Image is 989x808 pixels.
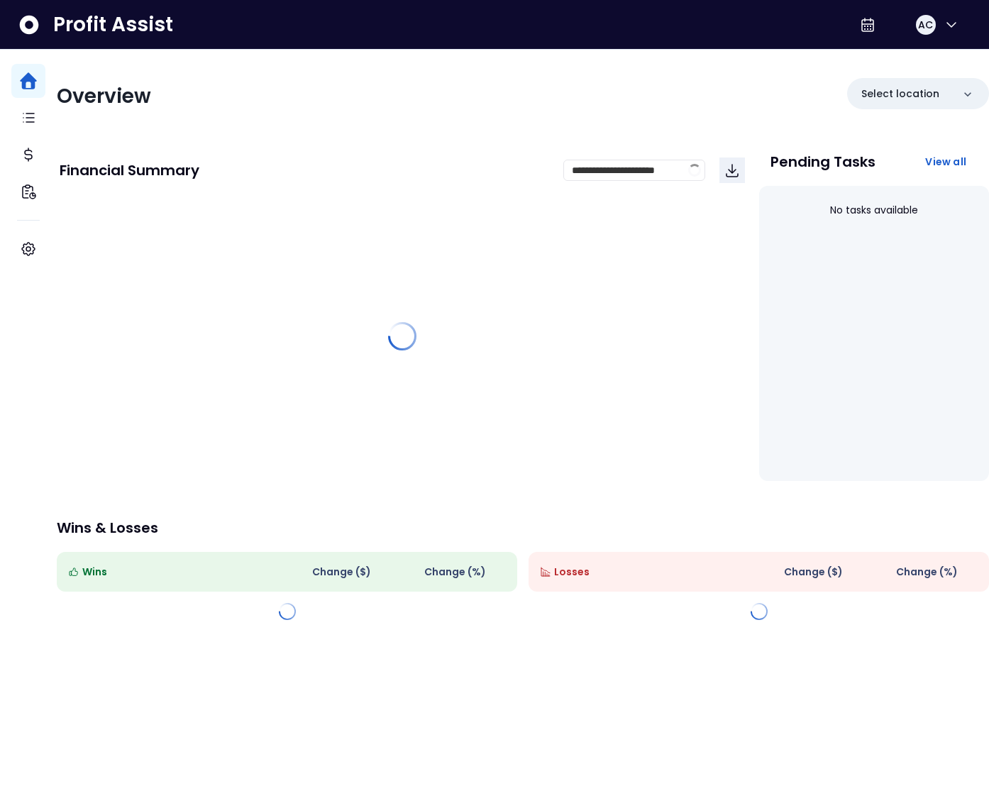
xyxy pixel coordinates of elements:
span: Change ( $ ) [784,565,843,580]
span: View all [925,155,966,169]
p: Select location [861,87,939,101]
span: Change (%) [896,565,958,580]
span: Change (%) [424,565,486,580]
p: Pending Tasks [770,155,875,169]
span: Overview [57,82,151,110]
button: View all [914,149,978,175]
span: Change ( $ ) [312,565,371,580]
p: Financial Summary [60,163,199,177]
button: Download [719,157,745,183]
span: Wins [82,565,107,580]
p: Wins & Losses [57,521,989,535]
div: No tasks available [770,192,978,229]
span: Profit Assist [53,12,173,38]
span: Losses [554,565,590,580]
span: AC [918,18,933,32]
